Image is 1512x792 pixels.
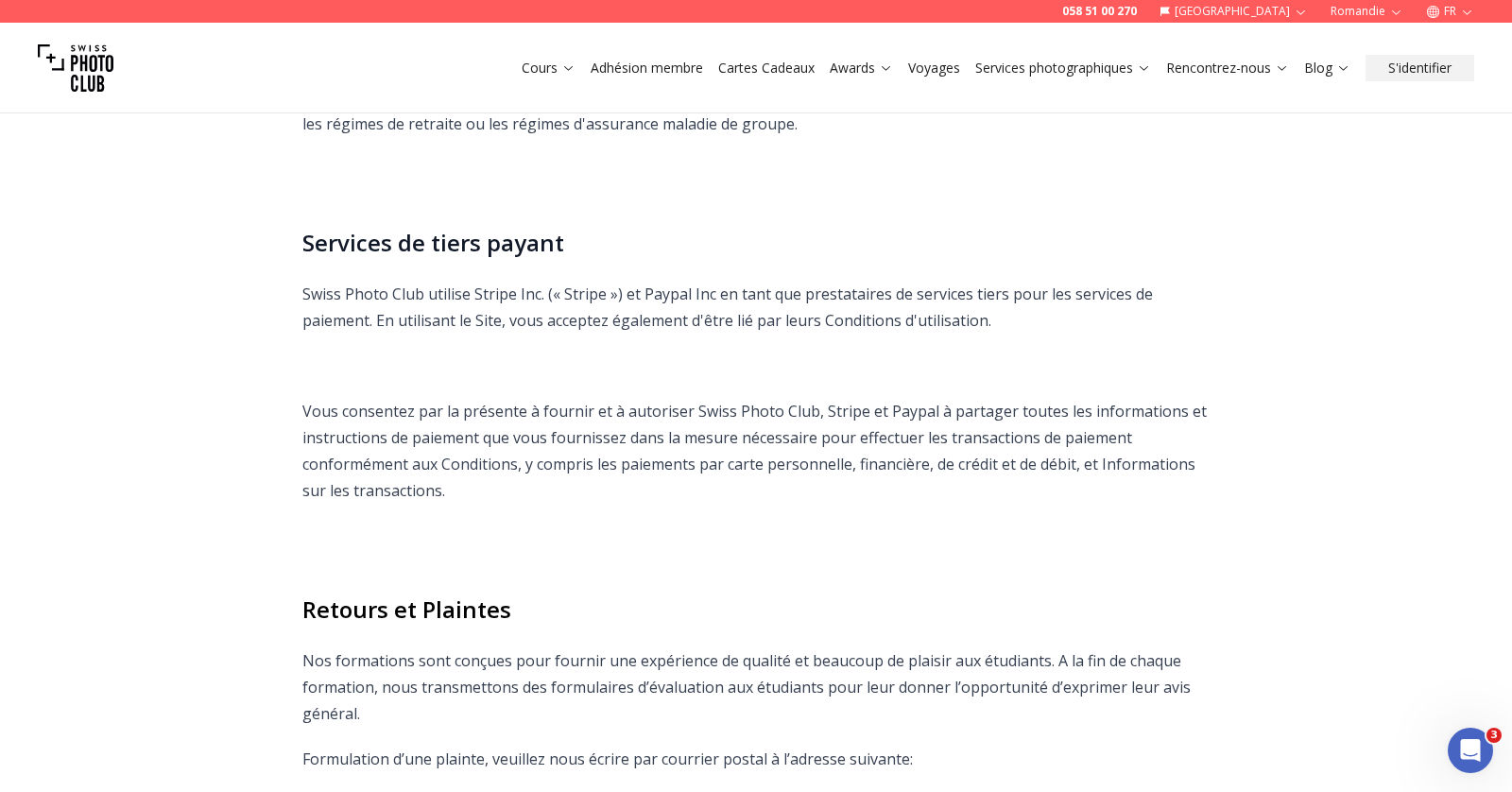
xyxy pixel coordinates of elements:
[302,398,1210,504] p: Vous consentez par la présente à fournir et à autoriser Swiss Photo Club, Stripe et Paypal à part...
[1297,55,1358,81] button: Blog
[1304,59,1350,77] a: Blog
[1448,728,1493,773] iframe: Intercom live chat
[302,647,1210,727] p: Nos formations sont conçues pour fournir une expérience de qualité et beaucoup de plaisir aux étu...
[968,55,1159,81] button: Services photographiques
[711,55,822,81] button: Cartes Cadeaux
[908,59,960,77] a: Voyages
[302,746,1210,772] p: Formulation d’une plainte, veuillez nous écrire par courrier postal à l’adresse suivante:
[1166,59,1289,77] a: Rencontrez-nous
[718,59,815,77] a: Cartes Cadeaux
[522,59,576,77] a: Cours
[901,55,968,81] button: Voyages
[514,55,583,81] button: Cours
[302,228,1210,258] h2: Services de tiers payant
[583,55,711,81] button: Adhésion membre
[1062,4,1137,19] a: 058 51 00 270
[302,281,1210,334] p: Swiss Photo Club utilise Stripe Inc. (« Stripe ») et Paypal Inc en tant que prestataires de servi...
[830,59,893,77] a: Awards
[38,30,113,106] img: Swiss photo club
[1159,55,1297,81] button: Rencontrez-nous
[1366,55,1474,81] button: S'identifier
[302,594,511,625] span: Retours et Plaintes
[591,59,703,77] a: Adhésion membre
[822,55,901,81] button: Awards
[975,59,1151,77] a: Services photographiques
[1486,728,1502,743] span: 3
